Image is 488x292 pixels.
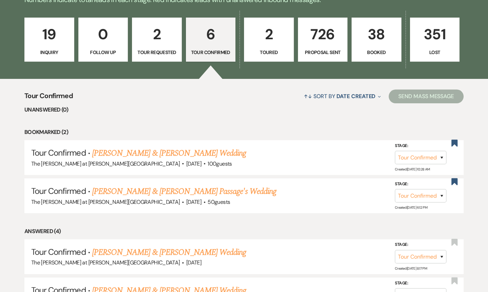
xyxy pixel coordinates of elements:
p: 38 [356,23,397,46]
a: 2Tour Requested [132,18,182,62]
a: 19Inquiry [24,18,74,62]
li: Answered (4) [24,227,464,236]
p: 19 [29,23,70,46]
span: 100 guests [208,160,232,167]
a: 726Proposal Sent [298,18,348,62]
span: Tour Confirmed [31,147,86,158]
a: 6Tour Confirmed [186,18,236,62]
label: Stage: [395,241,446,249]
label: Stage: [395,280,446,287]
p: Lost [414,49,455,56]
button: Send Mass Message [389,90,464,103]
span: [DATE] [186,198,201,206]
span: The [PERSON_NAME] at [PERSON_NAME][GEOGRAPHIC_DATA] [31,198,180,206]
p: 0 [83,23,124,46]
label: Stage: [395,142,446,149]
span: Created: [DATE] 8:17 PM [395,266,427,271]
a: 0Follow Up [78,18,128,62]
a: 2Toured [244,18,294,62]
span: 50 guests [208,198,230,206]
label: Stage: [395,180,446,188]
span: Tour Confirmed [31,186,86,196]
button: Sort By Date Created [301,87,384,105]
span: [DATE] [186,160,201,167]
p: Tour Requested [136,49,177,56]
p: Booked [356,49,397,56]
span: The [PERSON_NAME] at [PERSON_NAME][GEOGRAPHIC_DATA] [31,259,180,266]
li: Unanswered (0) [24,105,464,114]
p: Follow Up [83,49,124,56]
span: [DATE] [186,259,201,266]
p: Tour Confirmed [190,49,231,56]
a: [PERSON_NAME] & [PERSON_NAME] Wedding [92,147,246,159]
p: Inquiry [29,49,70,56]
p: 726 [302,23,343,46]
p: 6 [190,23,231,46]
span: ↑↓ [304,93,312,100]
span: The [PERSON_NAME] at [PERSON_NAME][GEOGRAPHIC_DATA] [31,160,180,167]
a: 351Lost [410,18,460,62]
li: Bookmarked (2) [24,128,464,137]
p: 351 [414,23,455,46]
p: 2 [248,23,289,46]
span: Tour Confirmed [24,91,73,105]
a: [PERSON_NAME] & [PERSON_NAME] Wedding [92,246,246,259]
p: Proposal Sent [302,49,343,56]
span: Date Created [336,93,375,100]
a: [PERSON_NAME] & [PERSON_NAME] Passage's Wedding [92,185,276,198]
span: Created: [DATE] 6:12 PM [395,205,427,210]
a: 38Booked [352,18,401,62]
span: Tour Confirmed [31,247,86,257]
p: Toured [248,49,289,56]
span: Created: [DATE] 10:28 AM [395,167,430,171]
p: 2 [136,23,177,46]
